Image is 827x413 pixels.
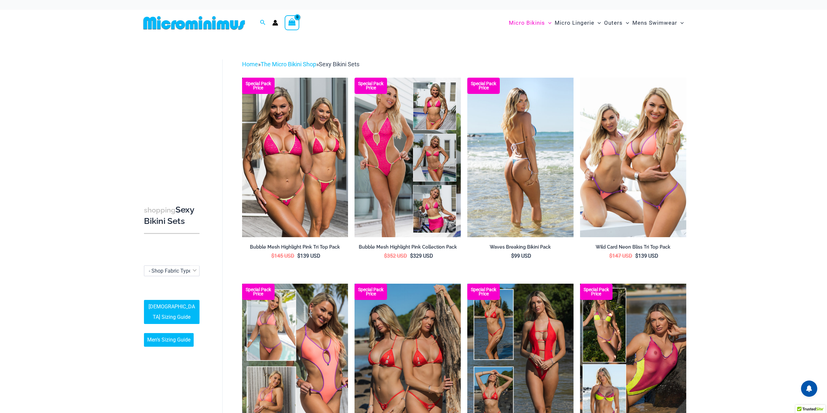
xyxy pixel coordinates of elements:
[242,288,275,296] b: Special Pack Price
[507,13,553,33] a: Micro BikinisMenu ToggleMenu Toggle
[580,78,686,237] img: Wild Card Neon Bliss Tri Top Pack
[623,15,629,31] span: Menu Toggle
[355,244,461,250] h2: Bubble Mesh Highlight Pink Collection Pack
[149,268,191,274] span: - Shop Fabric Type
[141,16,248,30] img: MM SHOP LOGO FLAT
[144,204,200,227] h3: Sexy Bikini Sets
[580,244,686,250] h2: Wild Card Neon Bliss Tri Top Pack
[511,253,514,259] span: $
[635,253,638,259] span: $
[355,288,387,296] b: Special Pack Price
[594,15,601,31] span: Menu Toggle
[285,15,300,30] a: View Shopping Cart, empty
[242,82,275,90] b: Special Pack Price
[272,20,278,26] a: Account icon link
[410,253,413,259] span: $
[355,78,461,237] a: Collection Pack F Collection Pack BCollection Pack B
[602,13,631,33] a: OutersMenu ToggleMenu Toggle
[144,265,200,276] span: - Shop Fabric Type
[297,253,320,259] bdi: 139 USD
[635,253,658,259] bdi: 139 USD
[410,253,433,259] bdi: 329 USD
[467,244,574,252] a: Waves Breaking Bikini Pack
[144,266,199,276] span: - Shop Fabric Type
[677,15,684,31] span: Menu Toggle
[297,253,300,259] span: $
[509,15,545,31] span: Micro Bikinis
[384,253,387,259] span: $
[467,78,574,237] img: Waves Breaking Ocean 312 Top 456 Bottom 04
[384,253,407,259] bdi: 352 USD
[631,13,685,33] a: Mens SwimwearMenu ToggleMenu Toggle
[242,244,348,250] h2: Bubble Mesh Highlight Pink Tri Top Pack
[242,61,359,68] span: » »
[242,244,348,252] a: Bubble Mesh Highlight Pink Tri Top Pack
[242,78,348,237] a: Tri Top Pack F Tri Top Pack BTri Top Pack B
[144,54,202,184] iframe: TrustedSite Certified
[467,78,574,237] a: Waves Breaking Ocean 312 Top 456 Bottom 08 Waves Breaking Ocean 312 Top 456 Bottom 04Waves Breaki...
[609,253,632,259] bdi: 147 USD
[467,82,500,90] b: Special Pack Price
[355,82,387,90] b: Special Pack Price
[144,333,194,347] a: Men’s Sizing Guide
[144,300,200,324] a: [DEMOGRAPHIC_DATA] Sizing Guide
[580,244,686,252] a: Wild Card Neon Bliss Tri Top Pack
[580,288,613,296] b: Special Pack Price
[632,15,677,31] span: Mens Swimwear
[242,61,258,68] a: Home
[545,15,551,31] span: Menu Toggle
[609,253,612,259] span: $
[271,253,274,259] span: $
[144,206,175,214] span: shopping
[355,244,461,252] a: Bubble Mesh Highlight Pink Collection Pack
[511,253,531,259] bdi: 99 USD
[260,19,266,27] a: Search icon link
[604,15,623,31] span: Outers
[355,78,461,237] img: Collection Pack F
[467,288,500,296] b: Special Pack Price
[580,78,686,237] a: Wild Card Neon Bliss Tri Top PackWild Card Neon Bliss Tri Top Pack BWild Card Neon Bliss Tri Top ...
[242,78,348,237] img: Tri Top Pack F
[467,244,574,250] h2: Waves Breaking Bikini Pack
[555,15,594,31] span: Micro Lingerie
[506,12,687,34] nav: Site Navigation
[271,253,294,259] bdi: 145 USD
[553,13,602,33] a: Micro LingerieMenu ToggleMenu Toggle
[319,61,359,68] span: Sexy Bikini Sets
[261,61,316,68] a: The Micro Bikini Shop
